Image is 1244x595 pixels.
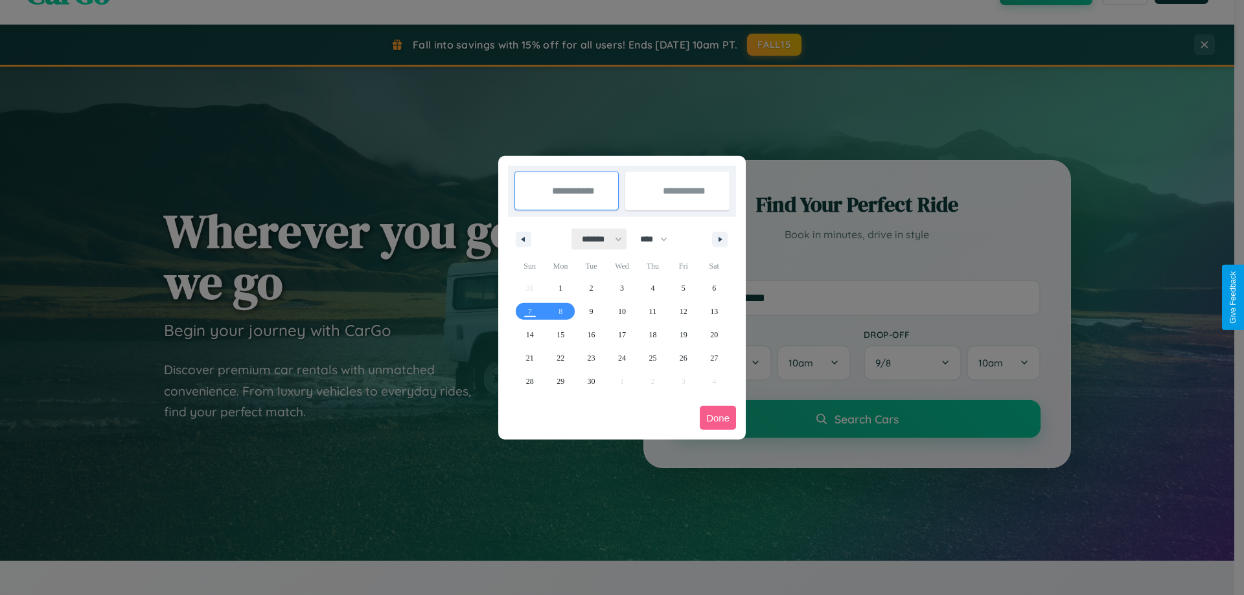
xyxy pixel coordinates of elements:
[699,256,730,276] span: Sat
[710,300,718,323] span: 13
[545,346,575,370] button: 22
[649,323,656,346] span: 18
[526,370,534,393] span: 28
[514,346,545,370] button: 21
[668,256,698,276] span: Fri
[576,346,606,370] button: 23
[590,300,593,323] span: 9
[649,346,656,370] span: 25
[649,300,657,323] span: 11
[699,276,730,300] button: 6
[638,346,668,370] button: 25
[576,370,606,393] button: 30
[526,323,534,346] span: 14
[668,323,698,346] button: 19
[606,300,637,323] button: 10
[514,323,545,346] button: 14
[680,300,687,323] span: 12
[526,346,534,370] span: 21
[638,276,668,300] button: 4
[638,256,668,276] span: Thu
[606,256,637,276] span: Wed
[590,276,593,300] span: 2
[638,300,668,323] button: 11
[700,406,736,430] button: Done
[699,346,730,370] button: 27
[545,370,575,393] button: 29
[557,370,564,393] span: 29
[545,256,575,276] span: Mon
[559,276,562,300] span: 1
[606,276,637,300] button: 3
[618,346,626,370] span: 24
[588,346,595,370] span: 23
[1228,271,1238,324] div: Give Feedback
[618,300,626,323] span: 10
[668,300,698,323] button: 12
[576,300,606,323] button: 9
[545,276,575,300] button: 1
[576,323,606,346] button: 16
[528,300,532,323] span: 7
[576,256,606,276] span: Tue
[514,370,545,393] button: 28
[588,370,595,393] span: 30
[699,300,730,323] button: 13
[606,323,637,346] button: 17
[620,276,624,300] span: 3
[545,300,575,323] button: 8
[545,323,575,346] button: 15
[588,323,595,346] span: 16
[638,323,668,346] button: 18
[710,346,718,370] span: 27
[618,323,626,346] span: 17
[557,346,564,370] span: 22
[576,276,606,300] button: 2
[668,346,698,370] button: 26
[606,346,637,370] button: 24
[668,276,698,300] button: 5
[557,323,564,346] span: 15
[699,323,730,346] button: 20
[559,300,562,323] span: 8
[514,300,545,323] button: 7
[712,276,716,300] span: 6
[680,323,687,346] span: 19
[651,276,654,300] span: 4
[680,346,687,370] span: 26
[514,256,545,276] span: Sun
[682,276,685,300] span: 5
[710,323,718,346] span: 20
